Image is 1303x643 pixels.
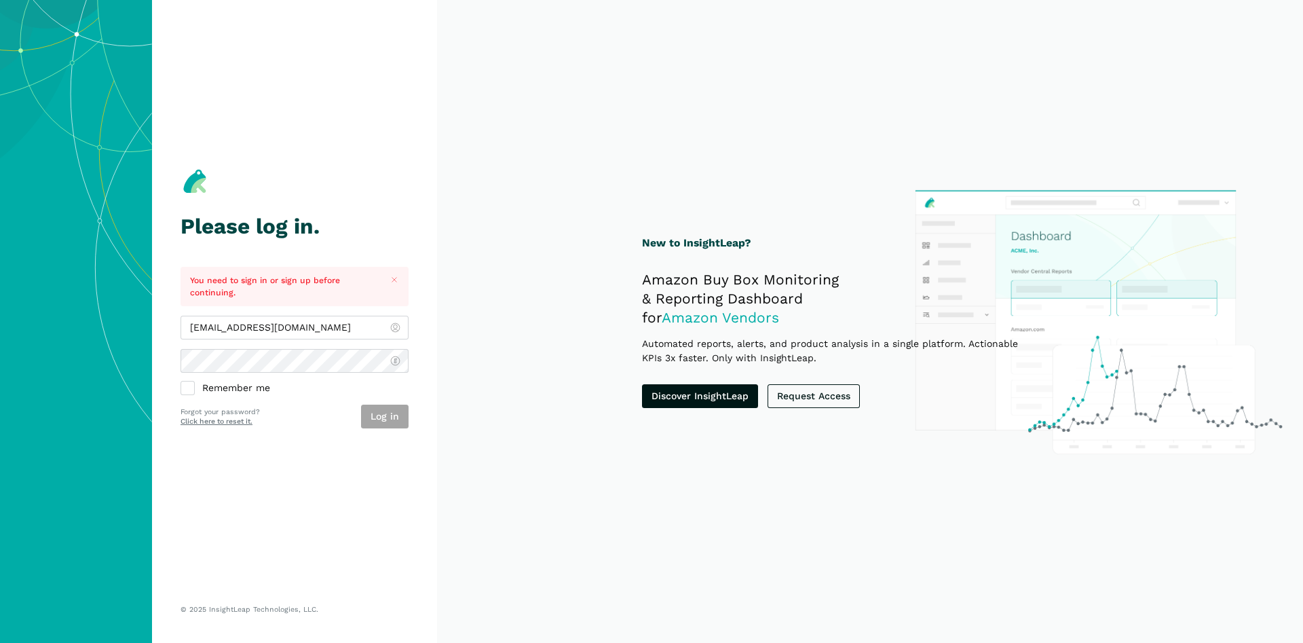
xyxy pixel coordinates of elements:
[768,384,860,408] a: Request Access
[181,382,409,395] label: Remember me
[190,274,377,299] p: You need to sign in or sign up before continuing.
[181,605,409,614] p: © 2025 InsightLeap Technologies, LLC.
[908,183,1288,460] img: InsightLeap Product
[181,417,252,426] a: Click here to reset it.
[181,316,409,339] input: admin@insightleap.com
[181,215,409,238] h1: Please log in.
[181,407,260,418] p: Forgot your password?
[642,384,758,408] a: Discover InsightLeap
[642,235,1039,252] h1: New to InsightLeap?
[386,272,403,289] button: Close
[642,270,1039,327] h2: Amazon Buy Box Monitoring & Reporting Dashboard for
[662,309,779,326] span: Amazon Vendors
[642,337,1039,365] p: Automated reports, alerts, and product analysis in a single platform. Actionable KPIs 3x faster. ...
